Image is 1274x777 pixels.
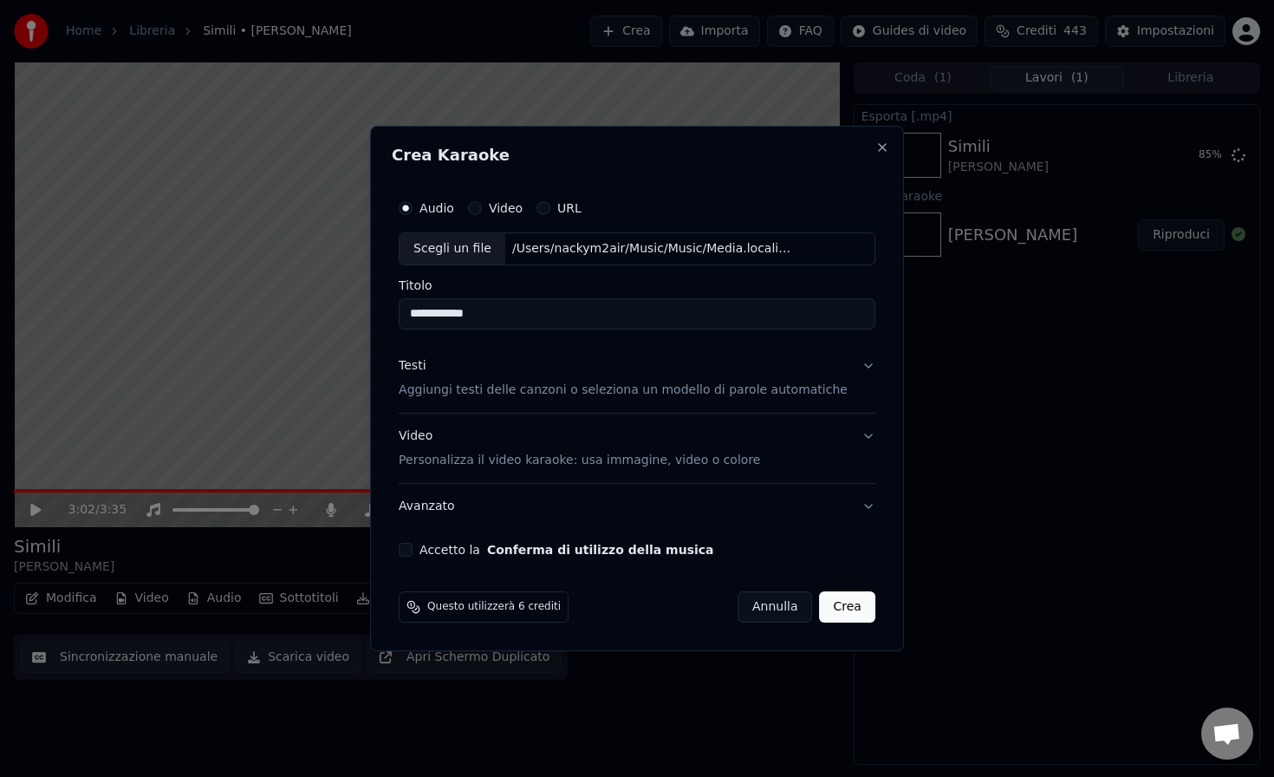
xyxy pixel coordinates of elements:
[419,202,454,214] label: Audio
[505,240,800,258] div: /Users/nackym2air/Music/Music/Media.localized/Music/[PERSON_NAME]/Rosso relativo/04 Imbranato.m4a
[399,428,760,469] div: Video
[392,147,882,163] h2: Crea Karaoke
[399,343,875,413] button: TestiAggiungi testi delle canzoni o seleziona un modello di parole automatiche
[400,233,505,264] div: Scegli un file
[399,452,760,469] p: Personalizza il video karaoke: usa immagine, video o colore
[419,544,713,556] label: Accetto la
[738,591,813,623] button: Annulla
[399,414,875,483] button: VideoPersonalizza il video karaoke: usa immagine, video o colore
[427,600,561,614] span: Questo utilizzerà 6 crediti
[487,544,714,556] button: Accetto la
[399,484,875,529] button: Avanzato
[399,279,875,291] label: Titolo
[489,202,523,214] label: Video
[557,202,582,214] label: URL
[399,357,426,375] div: Testi
[820,591,875,623] button: Crea
[399,382,848,399] p: Aggiungi testi delle canzoni o seleziona un modello di parole automatiche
